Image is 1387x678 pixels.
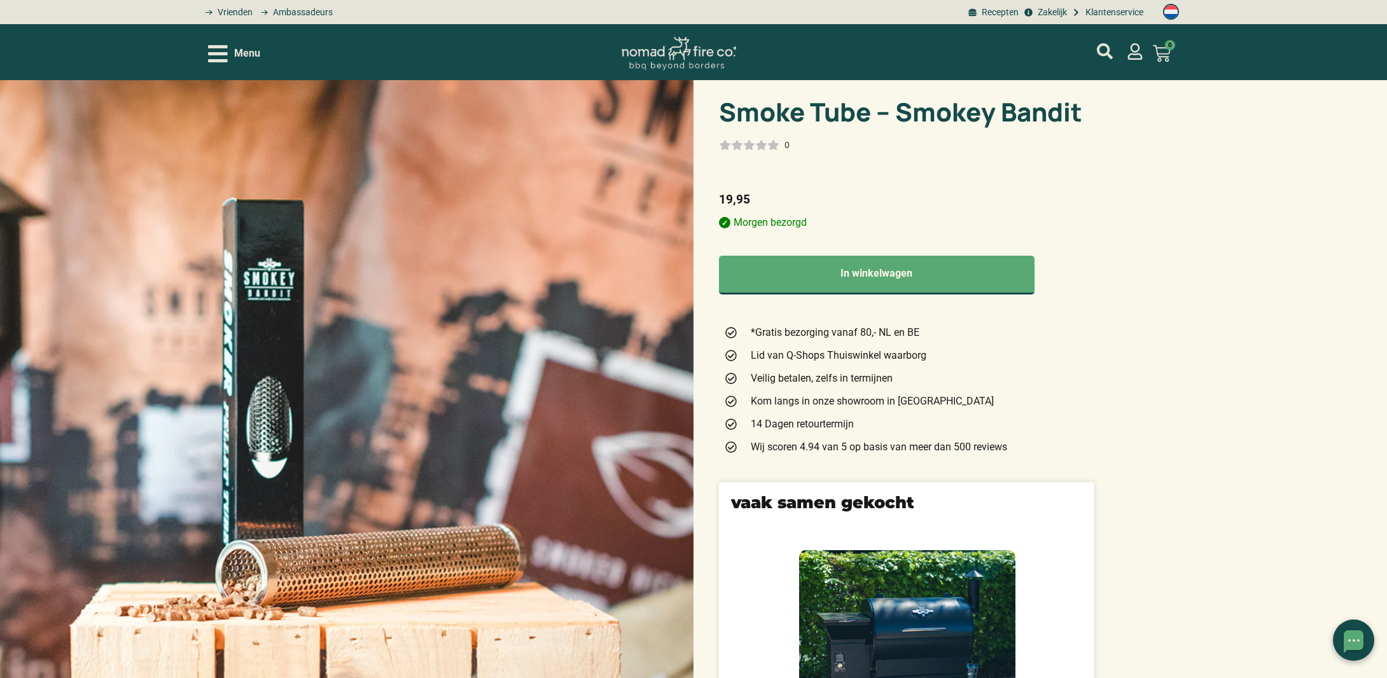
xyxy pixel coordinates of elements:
[1138,37,1186,70] a: 0
[724,417,1089,432] a: 14 Dagen retourtermijn
[966,6,1019,19] a: BBQ recepten
[748,394,994,409] span: Kom langs in onze showroom in [GEOGRAPHIC_DATA]
[724,439,1089,455] a: Wij scoren 4.94 van 5 op basis van meer dan 500 reviews
[724,325,1089,340] a: *Gratis bezorging vanaf 80,- NL en BE
[1165,40,1175,50] span: 0
[1163,4,1179,20] img: Nederlands
[256,6,332,19] a: grill bill ambassadors
[1035,6,1067,19] span: Zakelijk
[1070,6,1143,19] a: grill bill klantenservice
[724,394,1089,409] a: Kom langs in onze showroom in [GEOGRAPHIC_DATA]
[748,371,893,386] span: Veilig betalen, zelfs in termijnen
[748,325,919,340] span: *Gratis bezorging vanaf 80,- NL en BE
[719,99,1094,125] h1: Smoke Tube – Smokey Bandit
[201,6,253,19] a: grill bill vrienden
[214,6,253,19] span: Vrienden
[748,417,854,432] span: 14 Dagen retourtermijn
[622,37,736,71] img: Nomad Logo
[270,6,333,19] span: Ambassadeurs
[724,348,1089,363] a: Lid van Q-Shops Thuiswinkel waarborg
[1097,43,1113,59] a: mijn account
[1127,43,1143,60] a: mijn account
[724,371,1089,386] a: Veilig betalen, zelfs in termijnen
[234,46,260,61] span: Menu
[719,256,1035,294] button: In winkelwagen
[1082,6,1143,19] span: Klantenservice
[731,494,1082,511] h2: vaak samen gekocht
[748,439,1007,455] span: Wij scoren 4.94 van 5 op basis van meer dan 500 reviews
[979,6,1019,19] span: Recepten
[748,348,926,363] span: Lid van Q-Shops Thuiswinkel waarborg
[719,215,1094,230] p: Morgen bezorgd
[208,43,260,65] div: Open/Close Menu
[1022,6,1066,19] a: grill bill zakeljk
[784,139,790,151] div: 0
